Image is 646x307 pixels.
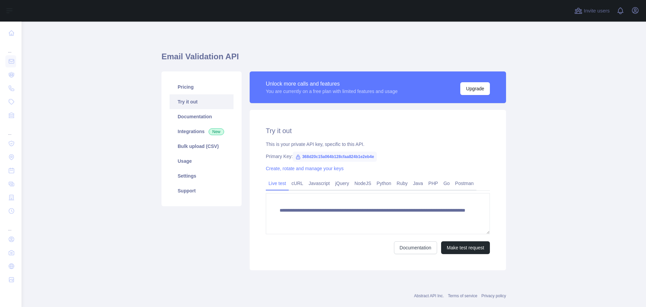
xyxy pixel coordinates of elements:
span: 368d20c15a064b128cfaa824b1e2eb4e [293,152,377,162]
h2: Try it out [266,126,490,135]
a: Support [170,183,234,198]
a: Postman [453,178,476,189]
div: Unlock more calls and features [266,80,398,88]
a: jQuery [332,178,352,189]
div: This is your private API key, specific to this API. [266,141,490,148]
a: Try it out [170,94,234,109]
div: Primary Key: [266,153,490,160]
a: Abstract API Inc. [414,294,444,298]
div: ... [5,40,16,54]
a: cURL [289,178,306,189]
a: Create, rotate and manage your keys [266,166,344,171]
a: Python [374,178,394,189]
a: NodeJS [352,178,374,189]
a: Documentation [170,109,234,124]
a: Settings [170,168,234,183]
a: Usage [170,154,234,168]
div: You are currently on a free plan with limited features and usage [266,88,398,95]
button: Upgrade [460,82,490,95]
a: Live test [266,178,289,189]
a: Terms of service [448,294,477,298]
a: Privacy policy [481,294,506,298]
div: ... [5,218,16,232]
a: Go [441,178,453,189]
span: New [209,128,224,135]
div: ... [5,123,16,136]
a: Ruby [394,178,410,189]
span: Invite users [584,7,610,15]
a: Javascript [306,178,332,189]
button: Invite users [573,5,611,16]
a: Integrations New [170,124,234,139]
a: Java [410,178,426,189]
a: Pricing [170,80,234,94]
a: Bulk upload (CSV) [170,139,234,154]
h1: Email Validation API [161,51,506,67]
a: Documentation [394,241,437,254]
a: PHP [426,178,441,189]
button: Make test request [441,241,490,254]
